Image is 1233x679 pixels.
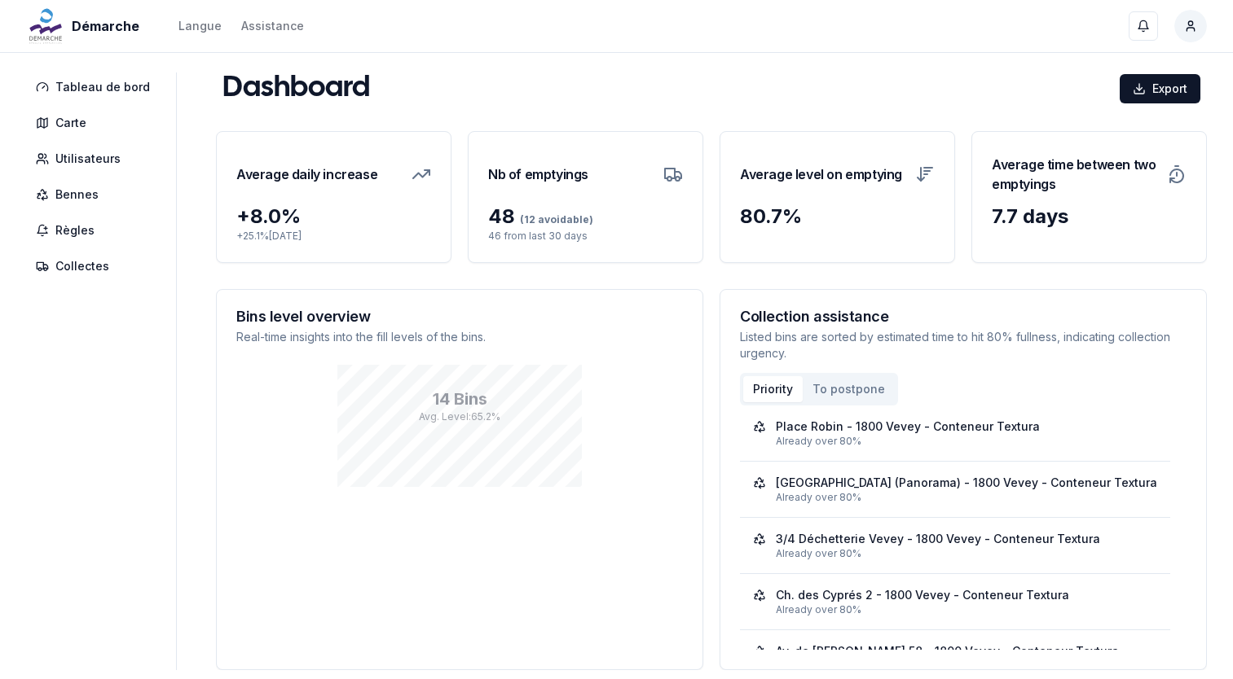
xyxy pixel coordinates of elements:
[740,309,1187,324] h3: Collection assistance
[55,115,86,131] span: Carte
[776,587,1069,603] div: Ch. des Cyprés 2 - 1800 Vevey - Conteneur Textura
[55,222,95,239] span: Règles
[753,531,1157,560] a: 3/4 Déchetterie Vevey - 1800 Vevey - Conteneur TexturaAlready over 80%
[776,643,1119,659] div: Av. de [PERSON_NAME] 58 - 1800 Vevey - Conteneur Textura
[26,180,166,209] a: Bennes
[236,151,377,197] h3: Average daily increase
[753,418,1157,448] a: Place Robin - 1800 Vevey - Conteneur TexturaAlready over 80%
[776,435,1157,448] div: Already over 80%
[236,230,431,243] p: + 25.1 % [DATE]
[488,230,683,243] p: 46 from last 30 days
[740,151,902,197] h3: Average level on emptying
[992,204,1187,230] div: 7.7 days
[26,72,166,102] a: Tableau de bord
[55,151,121,167] span: Utilisateurs
[178,18,222,34] div: Langue
[236,204,431,230] div: + 8.0 %
[743,376,803,402] button: Priority
[236,329,683,345] p: Real-time insights into the fill levels of the bins.
[26,216,166,245] a: Règles
[776,603,1157,616] div: Already over 80%
[26,7,65,46] img: Démarche Logo
[488,151,588,197] h3: Nb of emptyings
[776,491,1157,504] div: Already over 80%
[488,204,683,230] div: 48
[55,79,150,95] span: Tableau de bord
[740,329,1187,361] p: Listed bins are sorted by estimated time to hit 80% fullness, indicating collection urgency.
[753,475,1157,504] a: [GEOGRAPHIC_DATA] (Panorama) - 1800 Vevey - Conteneur TexturaAlready over 80%
[72,16,139,36] span: Démarche
[753,587,1157,616] a: Ch. des Cyprés 2 - 1800 Vevey - Conteneur TexturaAlready over 80%
[776,531,1100,547] div: 3/4 Déchetterie Vevey - 1800 Vevey - Conteneur Textura
[26,252,166,281] a: Collectes
[740,204,935,230] div: 80.7 %
[222,72,370,105] h1: Dashboard
[241,16,304,36] a: Assistance
[776,547,1157,560] div: Already over 80%
[55,258,109,274] span: Collectes
[1120,74,1200,103] button: Export
[515,213,593,226] span: (12 avoidable)
[26,144,166,173] a: Utilisateurs
[776,418,1040,435] div: Place Robin - 1800 Vevey - Conteneur Textura
[803,376,895,402] button: To postpone
[26,108,166,138] a: Carte
[753,643,1157,672] a: Av. de [PERSON_NAME] 58 - 1800 Vevey - Conteneur Textura
[26,16,146,36] a: Démarche
[55,186,99,203] span: Bennes
[776,475,1157,491] div: [GEOGRAPHIC_DATA] (Panorama) - 1800 Vevey - Conteneur Textura
[178,16,222,36] button: Langue
[236,309,683,324] h3: Bins level overview
[992,151,1157,197] h3: Average time between two emptyings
